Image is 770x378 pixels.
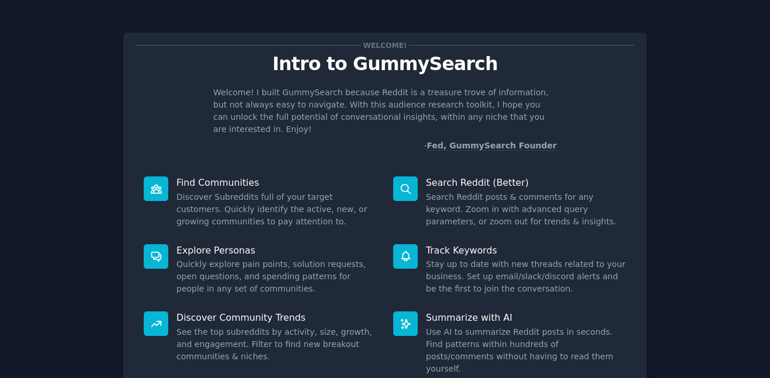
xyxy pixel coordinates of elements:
[426,141,557,151] a: Fed, GummySearch Founder
[426,244,626,256] p: Track Keywords
[213,86,557,136] p: Welcome! I built GummySearch because Reddit is a treasure trove of information, but not always ea...
[176,176,377,189] p: Find Communities
[361,39,409,51] span: Welcome!
[176,326,377,363] dd: See the top subreddits by activity, size, growth, and engagement. Filter to find new breakout com...
[426,311,626,324] p: Summarize with AI
[136,54,634,74] p: Intro to GummySearch
[426,191,626,228] dd: Search Reddit posts & comments for any keyword. Zoom in with advanced query parameters, or zoom o...
[176,191,377,228] dd: Discover Subreddits full of your target customers. Quickly identify the active, new, or growing c...
[176,244,377,256] p: Explore Personas
[424,140,557,152] div: -
[426,326,626,375] dd: Use AI to summarize Reddit posts in seconds. Find patterns within hundreds of posts/comments with...
[426,176,626,189] p: Search Reddit (Better)
[426,258,626,295] dd: Stay up to date with new threads related to your business. Set up email/slack/discord alerts and ...
[176,258,377,295] dd: Quickly explore pain points, solution requests, open questions, and spending patterns for people ...
[176,311,377,324] p: Discover Community Trends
